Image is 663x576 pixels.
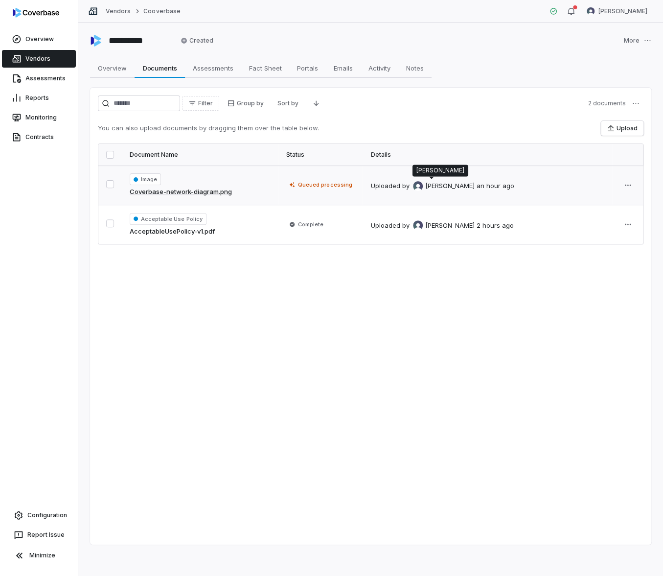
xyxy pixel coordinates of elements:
[306,96,326,111] button: Descending
[221,96,270,111] button: Group by
[425,181,474,191] span: [PERSON_NAME]
[621,30,654,51] button: More
[4,506,74,524] a: Configuration
[370,181,514,191] div: Uploaded
[139,62,181,74] span: Documents
[130,187,232,197] a: Coverbase-network-diagram.png
[581,4,653,19] button: David Gold avatar[PERSON_NAME]
[298,181,352,189] span: Queued processing
[587,7,594,15] img: David Gold avatar
[588,99,626,107] span: 2 documents
[476,221,513,231] div: 2 hours ago
[413,220,423,230] img: David Gold avatar
[402,220,474,230] div: by
[245,62,286,74] span: Fact Sheet
[2,30,76,48] a: Overview
[98,123,319,133] p: You can also upload documents by dragging them over the table below.
[198,99,213,107] span: Filter
[2,89,76,107] a: Reports
[293,62,322,74] span: Portals
[425,221,474,231] span: [PERSON_NAME]
[365,62,394,74] span: Activity
[2,50,76,68] a: Vendors
[2,109,76,126] a: Monitoring
[286,151,355,159] div: Status
[2,70,76,87] a: Assessments
[370,220,513,230] div: Uploaded
[182,96,219,111] button: Filter
[272,96,304,111] button: Sort by
[402,62,428,74] span: Notes
[413,181,423,191] img: David Gold avatar
[130,151,271,159] div: Document Name
[189,62,237,74] span: Assessments
[4,546,74,565] button: Minimize
[312,99,320,107] svg: Descending
[416,167,464,174] div: [PERSON_NAME]
[143,7,180,15] a: Cooverbase
[298,220,323,228] span: Complete
[402,181,474,191] div: by
[106,7,131,15] a: Vendors
[130,213,206,225] span: Acceptable Use Policy
[598,7,647,15] span: [PERSON_NAME]
[2,128,76,146] a: Contracts
[4,526,74,544] button: Report Issue
[94,62,131,74] span: Overview
[601,121,643,136] button: Upload
[13,8,59,18] img: logo-D7KZi-bG.svg
[476,181,514,191] div: an hour ago
[130,173,161,185] span: Image
[130,227,215,237] a: AcceptableUsePolicy-v1.pdf
[370,151,605,159] div: Details
[330,62,357,74] span: Emails
[181,37,213,45] span: Created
